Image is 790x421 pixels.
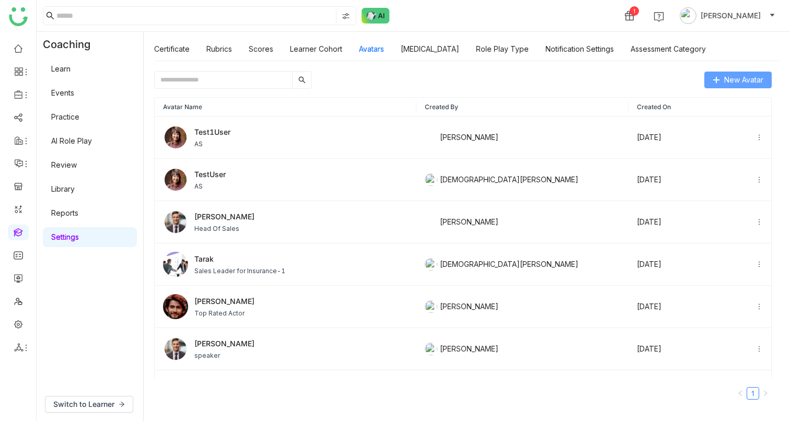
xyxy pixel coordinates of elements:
img: 684a9d79de261c4b36a3e13b [425,216,437,228]
a: Scores [249,44,273,53]
img: male-person.png [163,336,188,361]
div: [DATE] [637,216,661,228]
a: Assessment Category [631,44,706,53]
div: [DATE] [637,174,661,185]
img: 684a9aedde261c4b36a3ced9 [425,300,437,313]
div: [PERSON_NAME] [425,300,620,313]
span: New Avatar [724,74,763,86]
button: Next Page [759,387,772,400]
div: [PERSON_NAME] [425,343,620,355]
span: AS [194,139,230,149]
div: Coaching [37,32,106,57]
a: Reports [51,208,78,217]
span: [PERSON_NAME] [701,10,761,21]
th: Avatar Name [155,98,416,116]
a: Avatars [359,44,384,53]
img: female-person.png [163,125,188,150]
a: 1 [747,388,759,399]
a: Library [51,184,75,193]
div: [PERSON_NAME] [425,131,620,144]
th: Created On [629,98,772,116]
img: avatar [680,7,696,24]
span: [PERSON_NAME] [194,338,254,349]
div: [DATE] [637,301,661,312]
img: female-person.png [163,167,188,192]
span: [PERSON_NAME] [194,296,254,307]
a: Certificate [154,44,190,53]
div: [DATE] [637,259,661,270]
img: 68930200d8d78f14571aee88 [163,252,188,277]
img: help.svg [654,11,664,22]
span: Test1User [194,126,230,137]
div: [PERSON_NAME] [425,216,620,228]
a: Learn [51,64,71,73]
img: 684a9aedde261c4b36a3ced9 [425,343,437,355]
div: [DEMOGRAPHIC_DATA][PERSON_NAME] [425,173,620,186]
a: Practice [51,112,79,121]
li: 1 [747,387,759,400]
button: Switch to Learner [45,396,133,413]
a: Learner Cohort [290,44,342,53]
span: AS [194,182,226,191]
div: [DATE] [637,132,661,143]
img: 684a9b06de261c4b36a3cf65 [425,173,437,186]
button: Previous Page [734,387,747,400]
img: ask-buddy-normal.svg [362,8,390,24]
span: TestUser [194,169,226,180]
span: Sales Leader for Insurance-1 [194,266,285,276]
button: New Avatar [704,72,772,88]
img: search-type.svg [342,12,350,20]
a: Notification Settings [545,44,614,53]
a: Settings [51,232,79,241]
a: AI Role Play [51,136,92,145]
button: [PERSON_NAME] [678,7,777,24]
div: [DEMOGRAPHIC_DATA][PERSON_NAME] [425,258,620,271]
a: [MEDICAL_DATA] [401,44,459,53]
img: 6891e6b463e656570aba9a5a [163,294,188,319]
a: Role Play Type [476,44,529,53]
img: 684a9b06de261c4b36a3cf65 [425,258,437,271]
span: speaker [194,351,254,360]
img: male-person.png [163,209,188,235]
a: Review [51,160,77,169]
a: Rubrics [206,44,232,53]
img: logo [9,7,28,26]
a: Events [51,88,74,97]
img: 684be972847de31b02b70467 [425,131,437,144]
span: [PERSON_NAME] [194,211,254,222]
span: Switch to Learner [53,399,114,410]
th: Created By [416,98,628,116]
div: [DATE] [637,343,661,355]
span: Tarak [194,253,285,264]
div: 1 [630,6,639,16]
span: Top Rated Actor [194,309,254,318]
span: Head Of Sales [194,224,254,233]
